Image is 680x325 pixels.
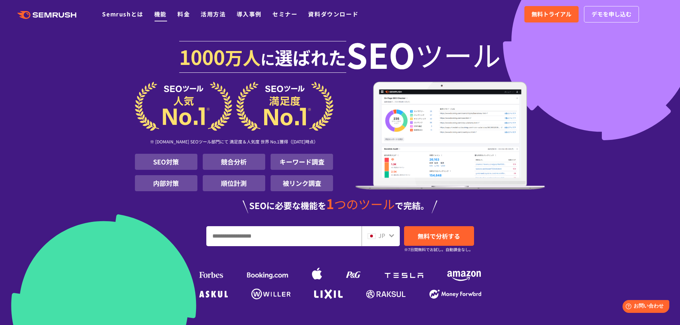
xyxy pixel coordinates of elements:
a: 無料トライアル [524,6,579,22]
iframe: Help widget launcher [616,297,672,317]
span: 1000 [179,42,225,71]
a: Semrushとは [102,10,143,18]
li: 内部対策 [135,175,197,191]
input: URL、キーワードを入力してください [207,227,361,246]
a: 機能 [154,10,167,18]
span: に [261,49,275,69]
span: 無料トライアル [532,10,571,19]
span: JP [378,231,385,240]
span: 1 [326,194,334,213]
li: キーワード調査 [271,154,333,170]
span: 選ばれた [275,44,346,70]
div: ※ [DOMAIN_NAME] SEOツール部門にて 満足度＆人気度 世界 No.1獲得（[DATE]時点） [135,131,333,154]
span: SEO [346,40,415,68]
a: 導入事例 [237,10,262,18]
li: 被リンク調査 [271,175,333,191]
span: ツール [415,40,501,68]
a: セミナー [272,10,297,18]
li: 競合分析 [203,154,265,170]
span: デモを申し込む [591,10,631,19]
a: 活用方法 [201,10,226,18]
a: 資料ダウンロード [308,10,358,18]
span: 無料で分析する [418,232,460,240]
li: SEO対策 [135,154,197,170]
li: 順位計測 [203,175,265,191]
span: つのツール [334,195,395,213]
span: 万人 [225,44,261,70]
small: ※7日間無料でお試し。自動課金なし。 [404,246,473,253]
a: 無料で分析する [404,226,474,246]
div: SEOに必要な機能を [135,197,545,213]
a: デモを申し込む [584,6,639,22]
a: 料金 [177,10,190,18]
span: で完結。 [395,199,429,212]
